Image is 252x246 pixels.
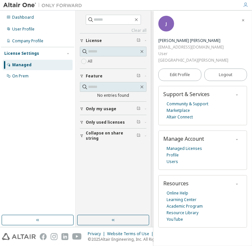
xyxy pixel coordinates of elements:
[137,106,141,112] span: Clear filter
[167,114,193,120] a: Altair Connect
[40,233,47,240] img: facebook.svg
[80,115,147,130] button: Only used licenses
[167,210,198,216] a: Resource Library
[80,33,147,48] button: License
[167,145,202,152] a: Managed Licenses
[80,102,147,116] button: Only my usage
[170,72,190,77] span: Edit Profile
[80,28,147,33] a: Clear all
[51,233,57,240] img: instagram.svg
[167,152,179,158] a: Profile
[163,180,189,187] span: Resources
[219,72,232,78] span: Logout
[158,44,228,51] div: [EMAIL_ADDRESS][DOMAIN_NAME]
[4,51,39,56] div: License Settings
[158,51,228,57] div: User
[137,133,141,138] span: Clear filter
[107,231,155,236] div: Website Terms of Use
[72,233,82,240] img: youtube.svg
[167,203,203,210] a: Academic Program
[86,73,103,79] span: Feature
[163,135,204,142] span: Manage Account
[137,73,141,79] span: Clear filter
[61,233,68,240] img: linkedin.svg
[167,101,208,107] a: Community & Support
[167,158,178,165] a: Users
[80,69,147,83] button: Feature
[80,129,147,143] button: Collapse on share string
[158,57,228,64] div: [GEOGRAPHIC_DATA][PERSON_NAME]
[88,236,189,242] p: © 2025 Altair Engineering, Inc. All Rights Reserved.
[86,106,116,112] span: Only my usage
[137,38,141,43] span: Clear filter
[167,196,196,203] a: Learning Center
[12,15,34,20] div: Dashboard
[80,93,147,98] div: No entries found
[158,37,228,44] div: Juan Daniel Solórzano Pérez
[12,73,29,79] div: On Prem
[167,190,188,196] a: Online Help
[12,62,32,68] div: Managed
[2,233,36,240] img: altair_logo.svg
[163,91,210,98] span: Support & Services
[86,120,125,125] span: Only used licenses
[204,69,247,81] button: Logout
[137,120,141,125] span: Clear filter
[167,216,183,223] a: YouTube
[86,131,137,141] span: Collapse on share string
[3,2,85,9] img: Altair One
[12,27,34,32] div: User Profile
[158,69,201,81] a: Edit Profile
[12,38,43,44] div: Company Profile
[167,107,190,114] a: Marketplace
[88,231,107,236] div: Privacy
[86,38,102,43] span: License
[88,57,94,65] label: All
[166,21,167,27] span: J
